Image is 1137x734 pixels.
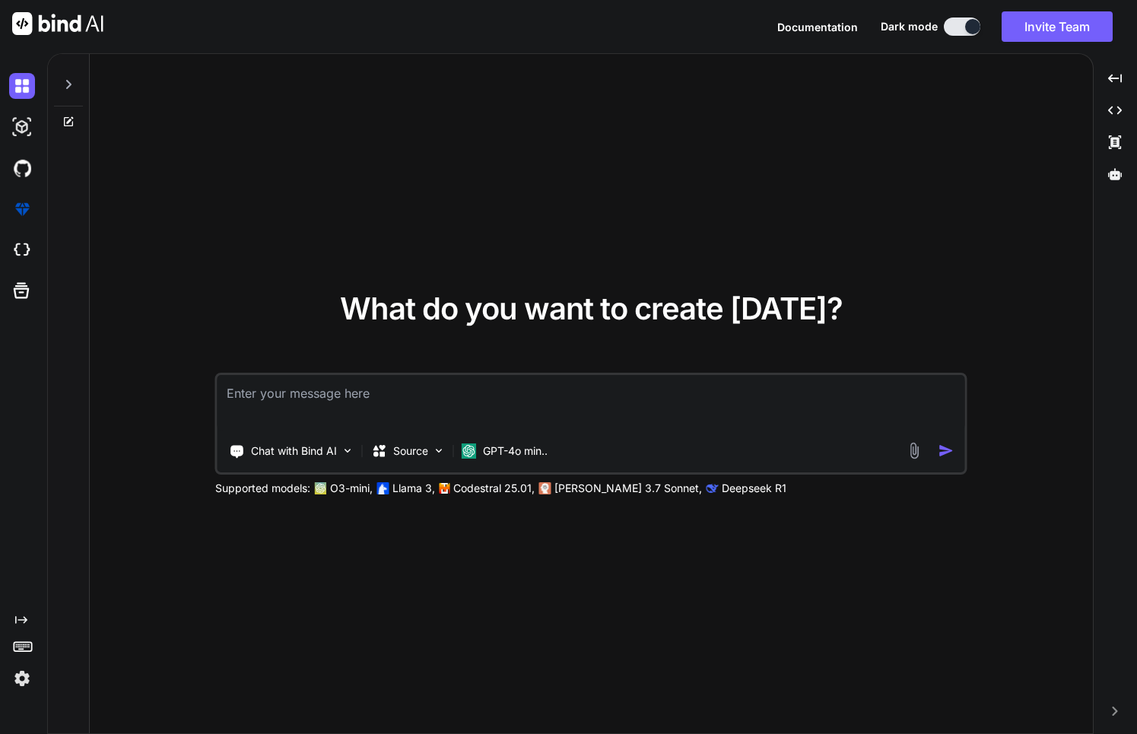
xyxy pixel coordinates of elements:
img: Llama2 [377,482,389,494]
img: premium [9,196,35,222]
img: darkAi-studio [9,114,35,140]
p: Source [393,443,428,459]
span: Dark mode [881,19,938,34]
img: icon [939,443,954,459]
p: Llama 3, [392,481,435,496]
img: claude [539,482,551,494]
img: Mistral-AI [440,483,450,494]
img: cloudideIcon [9,237,35,263]
img: attachment [906,442,923,459]
p: Deepseek R1 [722,481,786,496]
img: GPT-4 [315,482,327,494]
p: Chat with Bind AI [251,443,337,459]
img: Bind AI [12,12,103,35]
img: claude [707,482,719,494]
img: GPT-4o mini [462,443,477,459]
p: Codestral 25.01, [453,481,535,496]
p: [PERSON_NAME] 3.7 Sonnet, [554,481,702,496]
img: Pick Models [433,444,446,457]
p: GPT-4o min.. [483,443,548,459]
img: darkChat [9,73,35,99]
p: Supported models: [215,481,310,496]
img: Pick Tools [341,444,354,457]
button: Documentation [777,19,858,35]
img: settings [9,666,35,691]
span: What do you want to create [DATE]? [340,290,843,327]
img: githubDark [9,155,35,181]
p: O3-mini, [330,481,373,496]
span: Documentation [777,21,858,33]
button: Invite Team [1002,11,1113,42]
